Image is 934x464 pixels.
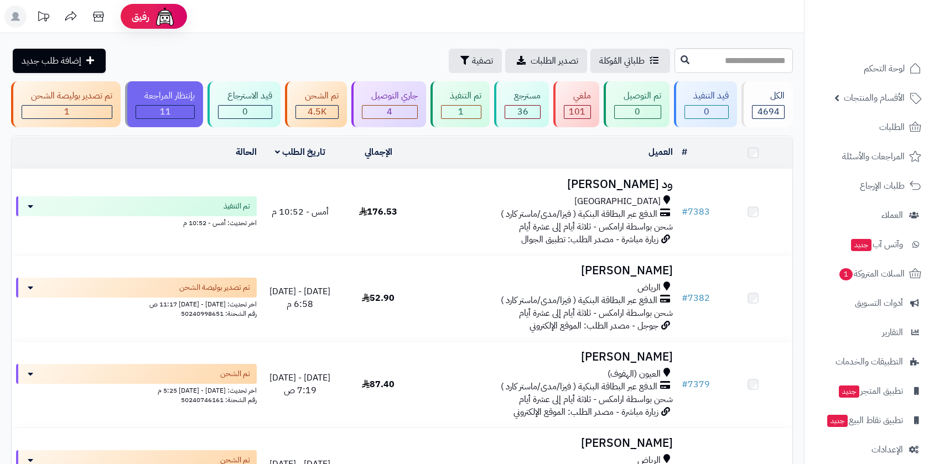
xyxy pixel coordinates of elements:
a: قيد الاسترجاع 0 [205,81,283,127]
span: تم تصدير بوليصة الشحن [179,282,250,293]
span: تطبيق المتجر [838,383,903,399]
span: الدفع عبر البطاقة البنكية ( فيزا/مدى/ماستر كارد ) [501,208,657,221]
span: رقم الشحنة: 50240998651 [181,309,257,319]
span: التطبيقات والخدمات [836,354,903,369]
a: تطبيق المتجرجديد [811,378,927,404]
a: تم التنفيذ 1 [428,81,492,127]
a: بإنتظار المراجعة 11 [123,81,206,127]
a: الحالة [236,145,257,159]
a: تاريخ الطلب [275,145,325,159]
img: logo-2.png [859,31,923,54]
a: تصدير الطلبات [505,49,587,73]
span: أدوات التسويق [855,295,903,311]
span: الإعدادات [871,442,903,457]
div: بإنتظار المراجعة [136,90,195,102]
a: العملاء [811,202,927,228]
a: التطبيقات والخدمات [811,348,927,375]
span: 4694 [757,105,780,118]
a: قيد التنفيذ 0 [672,81,740,127]
span: زيارة مباشرة - مصدر الطلب: الموقع الإلكتروني [513,405,658,419]
span: [GEOGRAPHIC_DATA] [574,195,661,208]
span: جديد [827,415,848,427]
a: تم تصدير بوليصة الشحن 1 [9,81,123,127]
div: قيد الاسترجاع [218,90,272,102]
span: الدفع عبر البطاقة البنكية ( فيزا/مدى/ماستر كارد ) [501,294,657,307]
a: وآتس آبجديد [811,231,927,258]
h3: [PERSON_NAME] [422,437,673,450]
span: 1 [458,105,464,118]
a: المراجعات والأسئلة [811,143,927,170]
div: جاري التوصيل [362,90,418,102]
span: 11 [160,105,171,118]
div: اخر تحديث: أمس - 10:52 م [16,216,257,228]
div: 101 [564,106,590,118]
a: طلباتي المُوكلة [590,49,670,73]
div: 0 [685,106,729,118]
span: الدفع عبر البطاقة البنكية ( فيزا/مدى/ماستر كارد ) [501,380,657,393]
span: تم التنفيذ [224,201,250,212]
div: تم التنفيذ [441,90,482,102]
span: شحن بواسطة ارامكس - ثلاثة أيام إلى عشرة أيام [519,306,673,320]
span: زيارة مباشرة - مصدر الطلب: تطبيق الجوال [521,233,658,246]
div: تم التوصيل [614,90,661,102]
span: التقارير [882,325,903,340]
span: 4.5K [308,105,326,118]
h3: [PERSON_NAME] [422,264,673,277]
span: 176.53 [359,205,397,218]
a: #7383 [682,205,710,218]
span: جوجل - مصدر الطلب: الموقع الإلكتروني [530,319,658,332]
span: إضافة طلب جديد [22,54,81,67]
span: # [682,291,688,305]
button: تصفية [449,49,502,73]
a: تحديثات المنصة [29,6,57,30]
div: 11 [136,106,195,118]
span: 0 [704,105,709,118]
a: تم التوصيل 0 [601,81,672,127]
span: 101 [569,105,585,118]
span: جديد [839,385,859,398]
span: 52.90 [362,291,395,305]
span: تطبيق نقاط البيع [826,413,903,428]
span: [DATE] - [DATE] 7:19 ص [269,371,330,397]
span: رفيق [132,10,149,23]
div: ملغي [564,90,591,102]
a: #7379 [682,378,710,391]
span: شحن بواسطة ارامكس - ثلاثة أيام إلى عشرة أيام [519,393,673,406]
span: الطلبات [879,119,905,135]
a: طلبات الإرجاع [811,173,927,199]
div: تم تصدير بوليصة الشحن [22,90,112,102]
h3: ود [PERSON_NAME] [422,178,673,191]
a: التقارير [811,319,927,346]
a: تم الشحن 4.5K [283,81,349,127]
a: الإجمالي [365,145,392,159]
span: [DATE] - [DATE] 6:58 م [269,285,330,311]
span: جديد [851,239,871,251]
a: الطلبات [811,114,927,140]
a: ملغي 101 [551,81,601,127]
div: مسترجع [505,90,541,102]
span: المراجعات والأسئلة [842,149,905,164]
a: الكل4694 [739,81,795,127]
div: 1 [442,106,481,118]
span: السلات المتروكة [838,266,905,281]
a: لوحة التحكم [811,55,927,82]
div: الكل [752,90,785,102]
div: 4 [362,106,417,118]
img: ai-face.png [154,6,176,28]
div: 1 [22,106,112,118]
a: # [682,145,687,159]
span: رقم الشحنة: 50240746161 [181,395,257,405]
span: وآتس آب [850,237,903,252]
span: تم الشحن [220,368,250,379]
a: #7382 [682,291,710,305]
a: تطبيق نقاط البيعجديد [811,407,927,434]
span: # [682,205,688,218]
span: العيون (الهفوف) [608,368,661,380]
h3: [PERSON_NAME] [422,351,673,363]
span: 0 [242,105,248,118]
div: 0 [615,106,661,118]
span: تصدير الطلبات [531,54,578,67]
span: أمس - 10:52 م [272,205,329,218]
a: السلات المتروكة1 [811,260,927,287]
span: # [682,378,688,391]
